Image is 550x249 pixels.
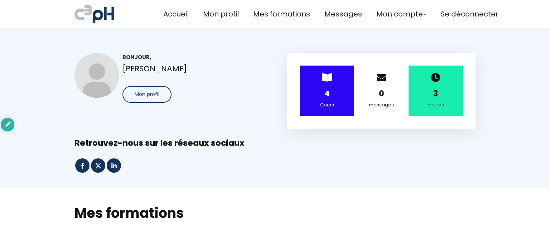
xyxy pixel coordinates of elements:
[163,8,189,20] a: Accueil
[122,62,263,75] p: [PERSON_NAME]
[324,8,362,20] a: Messages
[253,8,310,20] a: Mes formations
[135,91,159,98] span: Mon profil
[74,4,114,24] img: a70bc7685e0efc0bd0b04b3506828469.jpeg
[440,8,498,20] a: Se déconnecter
[324,88,330,99] strong: 4
[122,53,263,61] div: Bonjour,
[1,118,14,131] div: authoring options
[433,88,438,99] strong: 3
[418,101,454,109] div: heures
[74,138,476,149] div: Retrouvez-nous sur les réseaux sociaux
[363,101,400,109] div: messages
[122,86,172,103] button: Mon profil
[376,8,423,20] span: Mon compte
[300,66,354,116] div: >
[203,8,239,20] a: Mon profil
[309,101,345,109] div: Cours
[74,53,119,98] img: 67a1e4bcbf81c0905503c20f.jpg
[379,88,384,99] strong: 0
[74,204,476,222] h2: Mes formations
